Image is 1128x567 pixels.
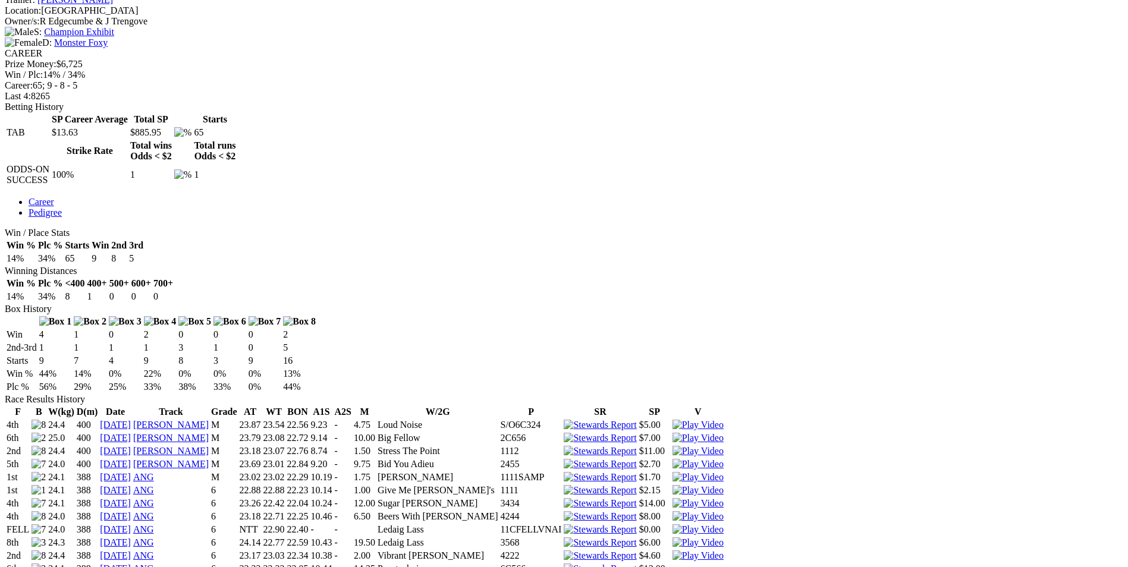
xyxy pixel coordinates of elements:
[310,484,333,496] td: 10.14
[213,329,247,341] td: 0
[210,445,238,457] td: M
[5,80,33,90] span: Career:
[282,329,316,341] td: 2
[287,458,309,470] td: 22.84
[564,524,636,535] img: Stewards Report
[51,114,128,125] th: SP Career Average
[282,342,316,354] td: 5
[100,433,131,443] a: [DATE]
[6,511,30,522] td: 4th
[133,446,209,456] a: [PERSON_NAME]
[6,278,36,289] th: Win %
[564,472,636,483] img: Stewards Report
[213,342,247,354] td: 1
[37,291,63,303] td: 34%
[133,459,209,469] a: [PERSON_NAME]
[6,406,30,418] th: F
[6,368,37,380] td: Win %
[32,498,46,509] img: 7
[109,291,130,303] td: 0
[248,355,282,367] td: 9
[673,511,724,521] a: View replay
[153,291,174,303] td: 0
[213,381,247,393] td: 33%
[239,432,262,444] td: 23.79
[64,278,85,289] th: <400
[263,471,285,483] td: 23.02
[48,497,75,509] td: 24.1
[673,498,724,509] img: Play Video
[353,432,376,444] td: 10.00
[310,419,333,431] td: 9.23
[263,458,285,470] td: 23.01
[6,484,30,496] td: 1st
[130,114,172,125] th: Total SP
[282,368,316,380] td: 13%
[248,381,282,393] td: 0%
[76,497,99,509] td: 388
[178,381,212,393] td: 38%
[48,445,75,457] td: 24.4
[5,70,43,80] span: Win / Plc:
[5,304,1123,314] div: Box History
[564,511,636,522] img: Stewards Report
[263,484,285,496] td: 22.88
[48,511,75,522] td: 24.0
[263,406,285,418] th: WT
[5,16,1123,27] div: R Edgecumbe & J Trengove
[334,471,352,483] td: -
[91,253,109,264] td: 9
[131,291,152,303] td: 0
[32,433,46,443] img: 2
[32,550,46,561] img: 8
[248,342,282,354] td: 0
[178,342,212,354] td: 3
[5,48,1123,59] div: CAREER
[287,419,309,431] td: 22.56
[133,524,154,534] a: ANG
[178,355,212,367] td: 8
[5,394,1123,405] div: Race Results History
[51,163,128,186] td: 100%
[210,432,238,444] td: M
[76,458,99,470] td: 400
[287,484,309,496] td: 22.23
[500,458,563,470] td: 2455
[249,316,281,327] img: Box 7
[287,445,309,457] td: 22.76
[143,368,177,380] td: 22%
[87,278,108,289] th: 400+
[353,445,376,457] td: 1.50
[76,432,99,444] td: 400
[100,498,131,508] a: [DATE]
[32,537,46,548] img: 3
[39,355,73,367] td: 9
[673,446,724,456] img: Play Video
[500,432,563,444] td: 2C656
[673,472,724,483] img: Play Video
[353,419,376,431] td: 4.75
[100,459,131,469] a: [DATE]
[564,498,636,509] img: Stewards Report
[310,406,333,418] th: A1S
[210,471,238,483] td: M
[639,445,671,457] td: $11.00
[39,316,72,327] img: Box 1
[64,240,90,251] th: Starts
[100,511,131,521] a: [DATE]
[5,27,42,37] span: S:
[130,163,172,186] td: 1
[193,127,236,138] td: 65
[263,419,285,431] td: 23.54
[76,419,99,431] td: 400
[5,91,1123,102] div: 8265
[37,240,63,251] th: Plc %
[673,459,724,470] img: Play Video
[39,381,73,393] td: 56%
[87,291,108,303] td: 1
[287,432,309,444] td: 22.72
[6,342,37,354] td: 2nd-3rd
[133,433,209,443] a: [PERSON_NAME]
[213,316,246,327] img: Box 6
[32,511,46,522] img: 8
